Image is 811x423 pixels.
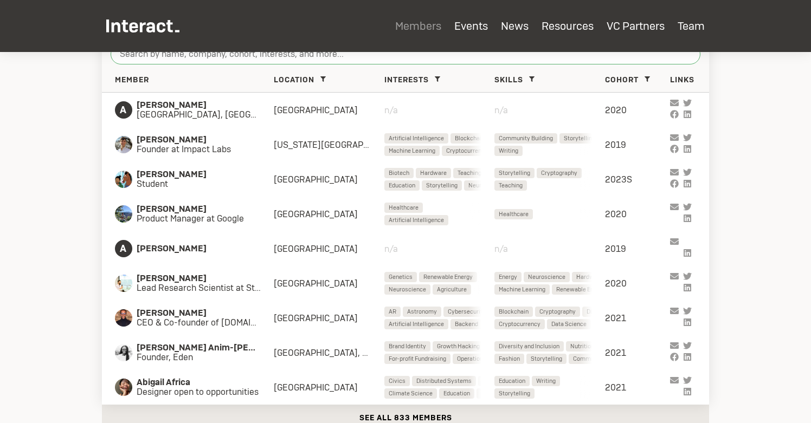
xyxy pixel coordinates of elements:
[115,101,132,119] span: A
[499,354,520,364] span: Fashion
[531,354,562,364] span: Storytelling
[446,146,488,156] span: Cryptocurrency
[448,307,486,317] span: Cybersecurity
[407,307,437,317] span: Astronomy
[605,174,670,185] div: 2023S
[389,133,444,144] span: Artificial Intelligence
[137,244,252,253] span: [PERSON_NAME]
[137,343,274,353] span: [PERSON_NAME] Anim-[PERSON_NAME]
[274,278,384,289] div: [GEOGRAPHIC_DATA]
[389,388,433,399] span: Climate Science
[607,19,665,33] a: VC Partners
[499,272,517,282] span: Energy
[605,278,670,289] div: 2020
[605,313,670,324] div: 2021
[137,353,274,362] span: Founder, Eden
[457,354,486,364] span: Operations
[137,100,274,110] span: [PERSON_NAME]
[499,180,523,191] span: Teaching
[137,135,252,145] span: [PERSON_NAME]
[443,388,470,399] span: Education
[389,215,444,225] span: Artificial Intelligence
[499,284,545,295] span: Machine Learning
[551,319,587,329] span: Data Science
[499,319,540,329] span: Cryptocurrency
[437,341,480,352] span: Growth Hacking
[137,308,274,318] span: [PERSON_NAME]
[137,110,274,120] span: [GEOGRAPHIC_DATA], [GEOGRAPHIC_DATA]
[389,180,415,191] span: Education
[389,284,426,295] span: Neuroscience
[274,139,384,151] div: [US_STATE][GEOGRAPHIC_DATA]
[389,319,444,329] span: Artificial Intelligence
[274,347,384,359] div: [GEOGRAPHIC_DATA], [US_STATE][GEOGRAPHIC_DATA]
[605,347,670,359] div: 2021
[499,376,525,386] span: Education
[528,272,565,282] span: Neuroscience
[454,19,488,33] a: Events
[423,272,473,282] span: Renewable Energy
[389,307,396,317] span: AR
[416,376,472,386] span: Distributed Systems
[106,19,179,32] img: Interact Logo
[499,388,530,399] span: Storytelling
[137,145,252,154] span: Founder at Impact Labs
[605,209,670,220] div: 2020
[605,105,670,116] div: 2020
[570,341,594,352] span: Nutrition
[137,179,252,189] span: Student
[455,319,478,329] span: Backend
[458,168,481,178] span: Teaching
[605,75,639,84] span: Cohort
[137,214,257,224] span: Product Manager at Google
[389,168,409,178] span: Biotech
[494,75,523,84] span: Skills
[426,180,458,191] span: Storytelling
[499,209,529,219] span: Healthcare
[605,139,670,151] div: 2019
[137,387,272,397] span: Designer open to opportunities
[274,382,384,393] div: [GEOGRAPHIC_DATA]
[499,133,553,144] span: Community Building
[389,203,419,213] span: Healthcare
[605,382,670,393] div: 2021
[670,75,694,84] span: Links
[274,174,384,185] div: [GEOGRAPHIC_DATA]
[137,274,274,283] span: [PERSON_NAME]
[137,204,257,214] span: [PERSON_NAME]
[115,240,132,257] span: A
[274,313,384,324] div: [GEOGRAPHIC_DATA]
[499,341,559,352] span: Diversity and Inclusion
[384,75,429,84] span: Interests
[455,133,485,144] span: Blockchain
[389,146,435,156] span: Machine Learning
[274,209,384,220] div: [GEOGRAPHIC_DATA]
[541,168,577,178] span: Cryptography
[389,376,405,386] span: Civics
[499,146,518,156] span: Writing
[542,19,594,33] a: Resources
[564,133,595,144] span: Storytelling
[137,170,252,179] span: [PERSON_NAME]
[539,307,576,317] span: Cryptography
[420,168,447,178] span: Hardware
[437,284,467,295] span: Agriculture
[137,283,274,293] span: Lead Research Scientist at Stealth Clean Energy Startup
[573,354,627,364] span: Community Building
[576,272,603,282] span: Hardware
[274,75,314,84] span: Location
[389,354,446,364] span: For-profit Fundraising
[605,243,670,255] div: 2019
[115,75,149,84] span: Member
[678,19,705,33] a: Team
[536,376,556,386] span: Writing
[389,272,413,282] span: Genetics
[395,19,441,33] a: Members
[499,168,530,178] span: Storytelling
[137,378,272,387] span: Abigail Africa
[389,341,426,352] span: Brand Identity
[111,44,700,64] input: Search by name, company, cohort, interests, and more...
[137,318,274,328] span: CEO & Co-founder of [DOMAIN_NAME]
[499,307,529,317] span: Blockchain
[274,243,384,255] div: [GEOGRAPHIC_DATA]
